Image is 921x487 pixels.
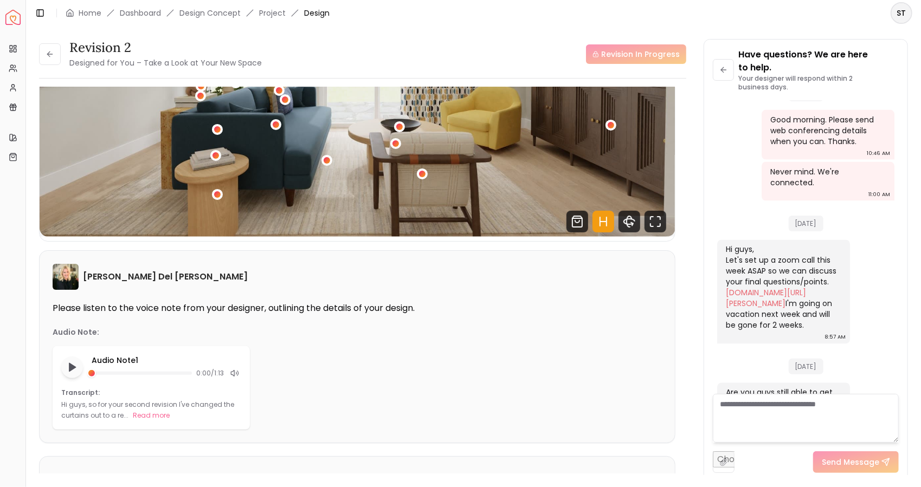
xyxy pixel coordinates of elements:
[228,367,241,380] div: Mute audio
[566,211,588,232] svg: Shop Products from this design
[738,74,899,92] p: Your designer will respond within 2 business days.
[5,10,21,25] a: Spacejoy
[892,3,911,23] span: ST
[66,8,330,18] nav: breadcrumb
[789,359,823,374] span: [DATE]
[825,332,846,343] div: 8:57 AM
[79,8,101,18] a: Home
[61,388,241,397] p: Transcript:
[259,8,286,18] a: Project
[789,216,823,231] span: [DATE]
[868,189,890,200] div: 11:00 AM
[53,303,662,314] p: Please listen to the voice note from your designer, outlining the details of your design.
[83,270,248,283] h6: [PERSON_NAME] Del [PERSON_NAME]
[120,8,161,18] a: Dashboard
[619,211,640,232] svg: 360 View
[645,211,666,232] svg: Fullscreen
[726,288,806,309] a: [DOMAIN_NAME][URL][PERSON_NAME]
[61,356,83,378] button: Play audio note
[738,48,899,74] p: Have questions? We are here to help.
[304,8,330,18] span: Design
[726,244,839,331] div: Hi guys, Let's set up a zoom call this week ASAP so we can discuss your final questions/points. I...
[53,264,79,290] img: Tina Martin Del Campo
[69,57,262,68] small: Designed for You – Take a Look at Your New Space
[196,369,224,378] span: 0:00 / 1:13
[726,387,839,409] div: Are you guys still able to get on the call?
[92,355,241,366] p: Audio Note 1
[61,400,234,420] p: Hi guys, so for your second revision I've changed the curtains out to a re...
[5,10,21,25] img: Spacejoy Logo
[179,8,241,18] li: Design Concept
[770,114,884,147] div: Good morning. Please send web conferencing details when you can. Thanks.
[133,410,170,421] button: Read more
[53,327,99,337] p: Audio Note:
[867,148,890,159] div: 10:46 AM
[891,2,912,24] button: ST
[770,166,884,188] div: Never mind. We're connected.
[69,39,262,56] h3: Revision 2
[592,211,614,232] svg: Hotspots Toggle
